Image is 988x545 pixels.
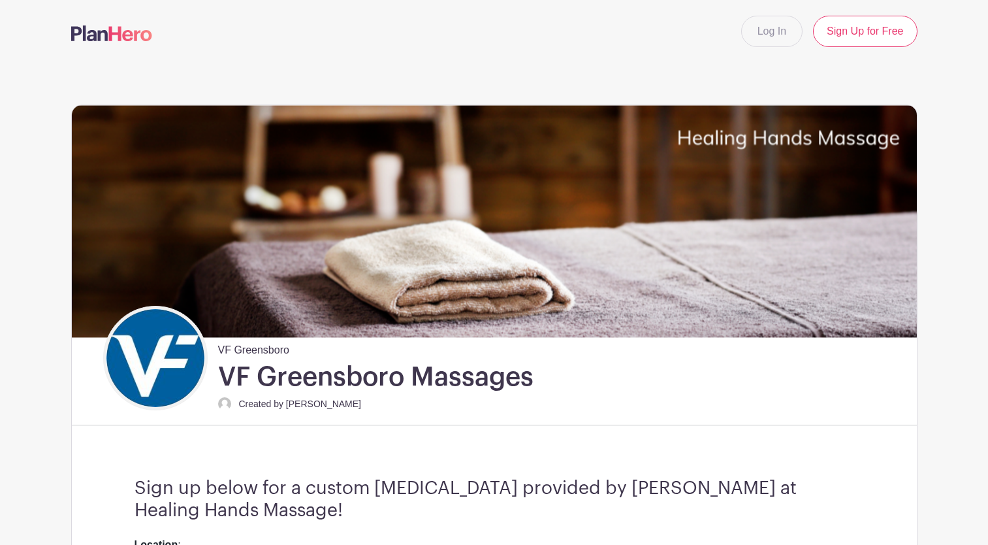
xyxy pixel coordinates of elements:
a: Log In [741,16,803,47]
a: Sign Up for Free [813,16,917,47]
h1: VF Greensboro Massages [218,361,534,393]
img: default-ce2991bfa6775e67f084385cd625a349d9dcbb7a52a09fb2fda1e96e2d18dcdb.png [218,397,231,410]
img: logo-507f7623f17ff9eddc593b1ce0a138ce2505c220e1c5a4e2b4648c50719b7d32.svg [71,25,152,41]
img: VF_Icon_FullColor_CMYK-small.jpg [106,309,204,407]
span: VF Greensboro [218,337,289,358]
img: Signup%20Massage.png [72,105,917,337]
h3: Sign up below for a custom [MEDICAL_DATA] provided by [PERSON_NAME] at Healing Hands Massage! [135,478,854,521]
small: Created by [PERSON_NAME] [239,399,362,409]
